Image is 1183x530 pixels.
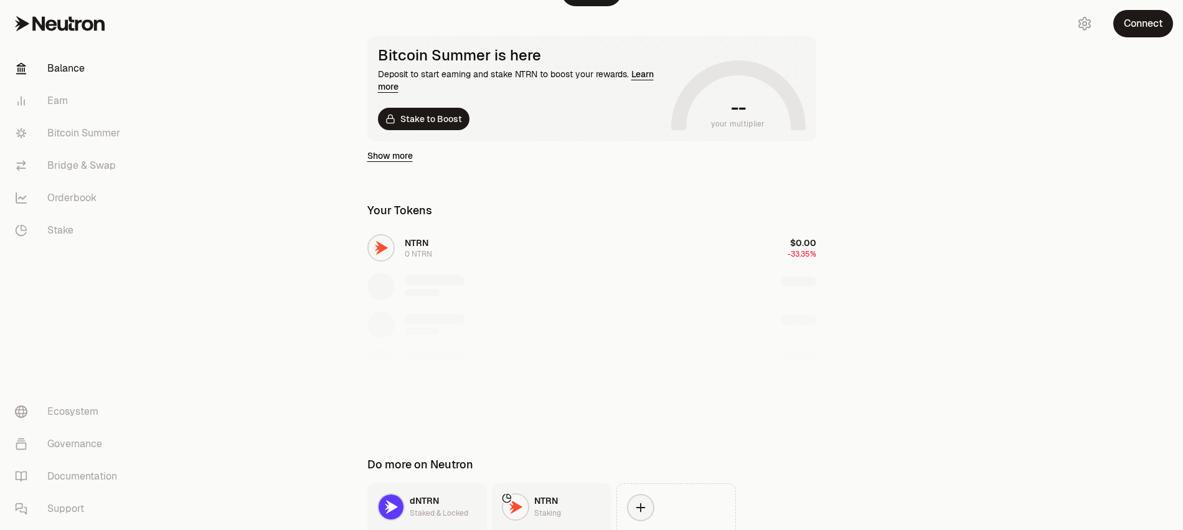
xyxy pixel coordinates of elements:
a: Bitcoin Summer [5,117,134,149]
img: NTRN Logo [503,495,528,519]
div: Bitcoin Summer is here [378,47,666,64]
a: Governance [5,428,134,460]
a: Support [5,493,134,525]
a: Earn [5,85,134,117]
a: Bridge & Swap [5,149,134,182]
span: your multiplier [711,118,765,130]
a: Show more [367,149,413,162]
a: Balance [5,52,134,85]
a: Orderbook [5,182,134,214]
img: dNTRN Logo [379,495,403,519]
a: Documentation [5,460,134,493]
div: Staked & Locked [410,507,468,519]
button: Connect [1113,10,1173,37]
div: Your Tokens [367,202,432,219]
a: Stake to Boost [378,108,469,130]
a: Stake [5,214,134,247]
h1: -- [731,98,745,118]
div: Deposit to start earning and stake NTRN to boost your rewards. [378,68,666,93]
span: NTRN [534,495,558,506]
span: dNTRN [410,495,439,506]
div: Staking [534,507,561,519]
div: Do more on Neutron [367,456,473,473]
a: Ecosystem [5,395,134,428]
